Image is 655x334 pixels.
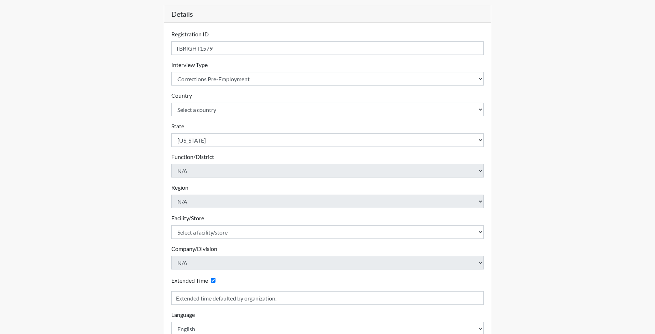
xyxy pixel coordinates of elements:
label: Extended Time [171,276,208,285]
label: State [171,122,184,130]
label: Registration ID [171,30,209,38]
label: Interview Type [171,61,208,69]
label: Function/District [171,153,214,161]
input: Insert a Registration ID, which needs to be a unique alphanumeric value for each interviewee [171,41,484,55]
label: Company/Division [171,245,217,253]
div: Checking this box will provide the interviewee with an accomodation of extra time to answer each ... [171,275,218,286]
label: Facility/Store [171,214,204,222]
label: Country [171,91,192,100]
label: Language [171,310,195,319]
label: Region [171,183,188,192]
input: Reason for Extension [171,291,484,305]
h5: Details [164,5,491,23]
